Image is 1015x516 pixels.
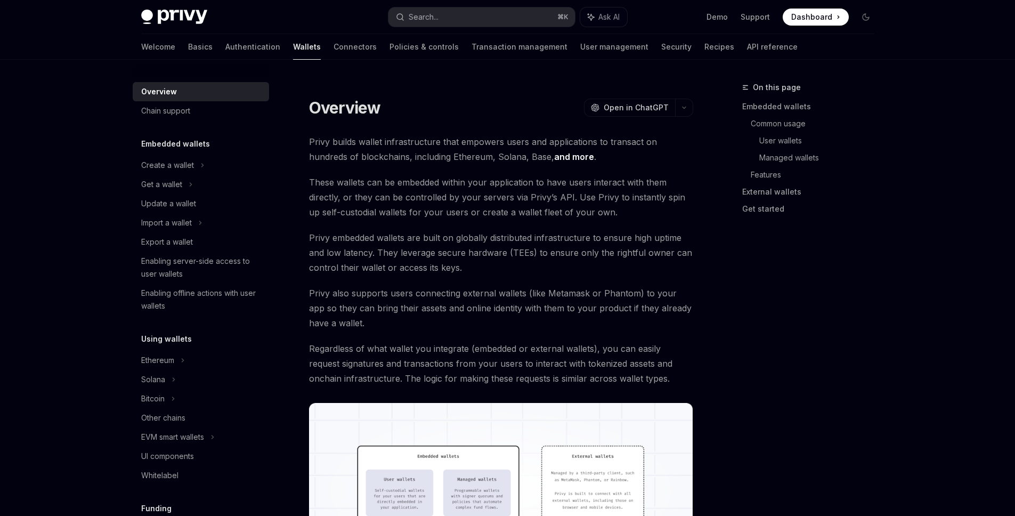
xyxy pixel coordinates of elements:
[791,12,832,22] span: Dashboard
[133,82,269,101] a: Overview
[309,134,693,164] span: Privy builds wallet infrastructure that empowers users and applications to transact on hundreds o...
[704,34,734,60] a: Recipes
[857,9,874,26] button: Toggle dark mode
[759,149,883,166] a: Managed wallets
[742,200,883,217] a: Get started
[604,102,669,113] span: Open in ChatGPT
[141,287,263,312] div: Enabling offline actions with user wallets
[141,373,165,386] div: Solana
[472,34,567,60] a: Transaction management
[225,34,280,60] a: Authentication
[741,12,770,22] a: Support
[751,166,883,183] a: Features
[133,194,269,213] a: Update a wallet
[554,151,594,163] a: and more
[759,132,883,149] a: User wallets
[580,7,627,27] button: Ask AI
[141,236,193,248] div: Export a wallet
[293,34,321,60] a: Wallets
[598,12,620,22] span: Ask AI
[141,10,207,25] img: dark logo
[309,98,381,117] h1: Overview
[133,101,269,120] a: Chain support
[309,230,693,275] span: Privy embedded wallets are built on globally distributed infrastructure to ensure high uptime and...
[141,333,192,345] h5: Using wallets
[783,9,849,26] a: Dashboard
[141,469,178,482] div: Whitelabel
[133,252,269,284] a: Enabling server-side access to user wallets
[141,178,182,191] div: Get a wallet
[389,34,459,60] a: Policies & controls
[334,34,377,60] a: Connectors
[309,175,693,220] span: These wallets can be embedded within your application to have users interact with them directly, ...
[309,341,693,386] span: Regardless of what wallet you integrate (embedded or external wallets), you can easily request si...
[409,11,439,23] div: Search...
[661,34,692,60] a: Security
[707,12,728,22] a: Demo
[141,354,174,367] div: Ethereum
[388,7,575,27] button: Search...⌘K
[309,286,693,330] span: Privy also supports users connecting external wallets (like Metamask or Phantom) to your app so t...
[557,13,569,21] span: ⌘ K
[141,450,194,463] div: UI components
[141,138,210,150] h5: Embedded wallets
[742,98,883,115] a: Embedded wallets
[141,85,177,98] div: Overview
[141,412,185,424] div: Other chains
[188,34,213,60] a: Basics
[133,447,269,466] a: UI components
[141,197,196,210] div: Update a wallet
[141,392,165,405] div: Bitcoin
[141,159,194,172] div: Create a wallet
[133,466,269,485] a: Whitelabel
[141,255,263,280] div: Enabling server-side access to user wallets
[141,104,190,117] div: Chain support
[751,115,883,132] a: Common usage
[133,408,269,428] a: Other chains
[742,183,883,200] a: External wallets
[753,81,801,94] span: On this page
[141,34,175,60] a: Welcome
[133,232,269,252] a: Export a wallet
[141,502,172,515] h5: Funding
[747,34,798,60] a: API reference
[141,431,204,444] div: EVM smart wallets
[584,99,675,117] button: Open in ChatGPT
[141,216,192,229] div: Import a wallet
[580,34,648,60] a: User management
[133,284,269,316] a: Enabling offline actions with user wallets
